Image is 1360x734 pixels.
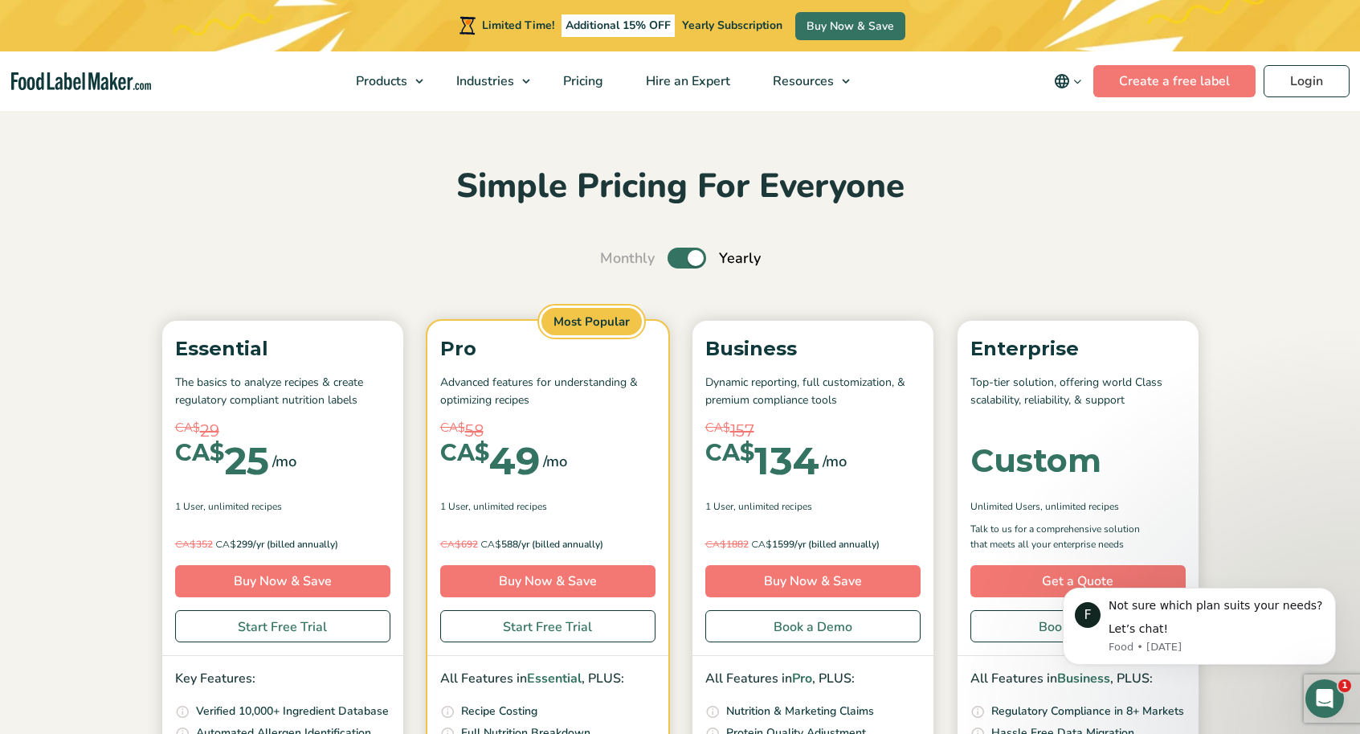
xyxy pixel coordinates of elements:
a: Buy Now & Save [705,565,921,597]
p: Essential [175,334,390,364]
div: Custom [970,445,1101,477]
a: Resources [752,51,858,111]
span: CA$ [440,538,461,550]
span: Additional 15% OFF [562,14,675,37]
p: 299/yr (billed annually) [175,536,390,552]
a: Industries [435,51,538,111]
span: , Unlimited Recipes [1040,499,1119,514]
span: Yearly [719,248,761,269]
a: Buy Now & Save [795,12,905,40]
span: 1 User [440,499,468,514]
p: Advanced features for understanding & optimizing recipes [440,374,655,410]
del: 692 [440,538,478,551]
span: CA$ [480,538,501,550]
span: CA$ [751,538,772,550]
span: Monthly [600,248,655,269]
p: The basics to analyze recipes & create regulatory compliant nutrition labels [175,374,390,410]
p: Top-tier solution, offering world Class scalability, reliability, & support [970,374,1186,410]
span: Resources [768,72,835,90]
span: , Unlimited Recipes [733,499,812,514]
a: Buy Now & Save [175,565,390,597]
span: Most Popular [539,305,644,338]
label: Toggle [668,248,706,269]
p: Dynamic reporting, full customization, & premium compliance tools [705,374,921,410]
del: 352 [175,538,213,551]
h2: Simple Pricing For Everyone [154,165,1207,209]
span: 1 User [175,499,203,514]
a: Book a Demo [970,610,1186,642]
p: All Features in , PLUS: [440,669,655,690]
iframe: Intercom notifications message [1039,564,1360,691]
span: CA$ [175,441,224,465]
span: Pro [792,670,812,687]
a: Pricing [542,51,621,111]
span: 1 [1338,679,1351,692]
span: CA$ [705,538,726,550]
span: CA$ [440,441,489,465]
p: Nutrition & Marketing Claims [726,703,874,720]
a: Create a free label [1093,65,1256,97]
p: Pro [440,334,655,364]
p: Enterprise [970,334,1186,364]
span: Unlimited Users [970,499,1040,514]
span: Industries [451,72,516,90]
a: Products [335,51,431,111]
span: Limited Time! [482,18,554,33]
span: CA$ [175,538,196,550]
p: Talk to us for a comprehensive solution that meets all your enterprise needs [970,522,1155,552]
span: Yearly Subscription [682,18,782,33]
a: Buy Now & Save [440,565,655,597]
span: /mo [543,450,567,473]
span: , Unlimited Recipes [468,499,547,514]
span: /mo [823,450,847,473]
div: 134 [705,441,819,480]
span: CA$ [215,538,236,550]
span: , Unlimited Recipes [203,499,282,514]
p: Key Features: [175,669,390,690]
p: Verified 10,000+ Ingredient Database [196,703,389,720]
div: 25 [175,441,269,480]
p: All Features in , PLUS: [705,669,921,690]
span: Hire an Expert [641,72,732,90]
span: CA$ [705,419,730,437]
span: Essential [527,670,582,687]
a: Start Free Trial [440,610,655,642]
span: /mo [272,450,296,473]
span: 1 User [705,499,733,514]
span: Pricing [558,72,605,90]
span: Products [351,72,409,90]
p: Business [705,334,921,364]
span: CA$ [440,419,465,437]
a: Hire an Expert [625,51,748,111]
p: Regulatory Compliance in 8+ Markets [991,703,1184,720]
a: Login [1264,65,1350,97]
a: Book a Demo [705,610,921,642]
span: 58 [465,419,484,443]
div: 49 [440,441,540,480]
del: 1882 [705,538,749,551]
p: All Features in , PLUS: [970,669,1186,690]
span: 29 [200,419,219,443]
iframe: Intercom live chat [1305,679,1344,718]
span: CA$ [175,419,200,437]
a: Start Free Trial [175,610,390,642]
p: 1599/yr (billed annually) [705,536,921,552]
span: 157 [730,419,754,443]
a: Get a Quote [970,565,1186,597]
p: Recipe Costing [461,703,537,720]
span: CA$ [705,441,754,465]
p: 588/yr (billed annually) [440,536,655,552]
